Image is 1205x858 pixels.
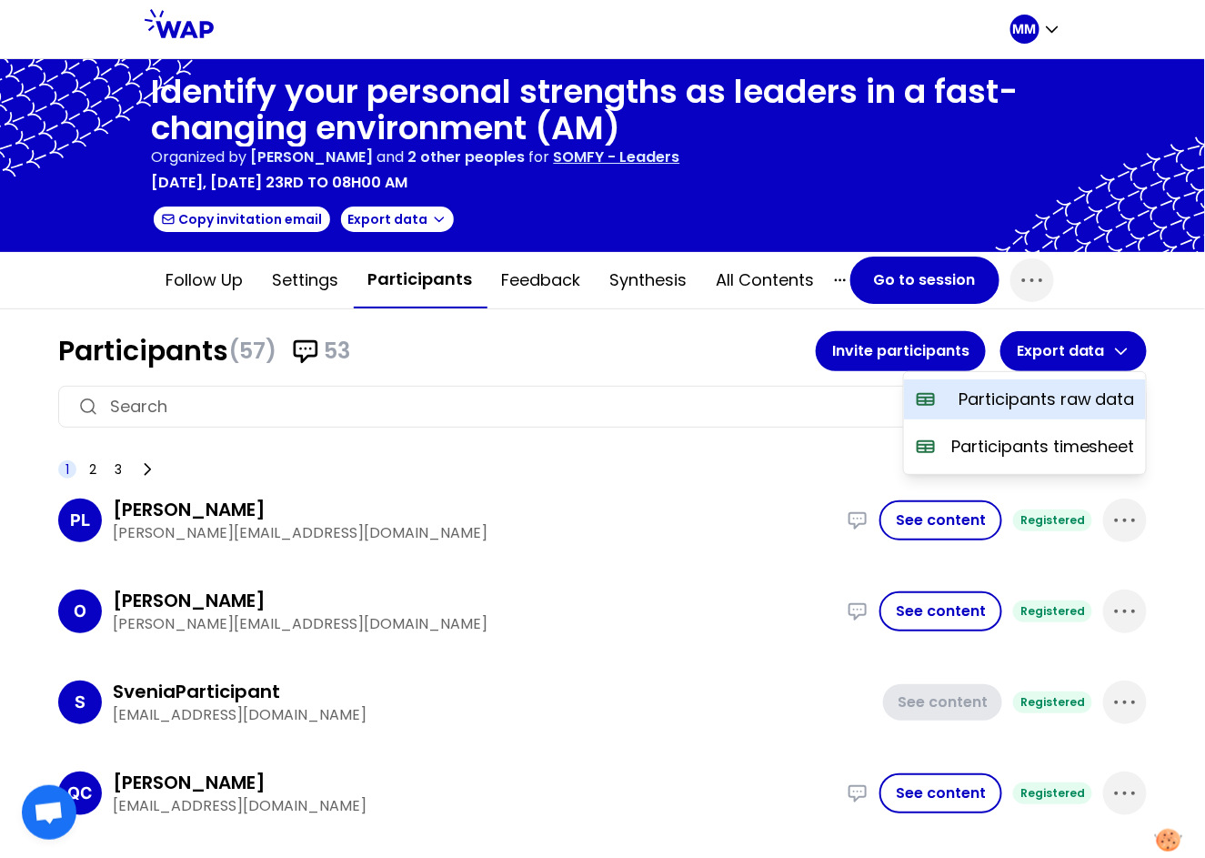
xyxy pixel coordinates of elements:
[879,773,1002,813] button: See content
[1013,20,1037,38] p: MM
[65,460,69,479] span: 1
[110,394,1095,419] input: Search
[354,252,487,308] button: Participants
[113,704,872,726] p: [EMAIL_ADDRESS][DOMAIN_NAME]
[487,253,596,308] button: Feedback
[1013,782,1092,804] div: Registered
[68,781,93,806] p: QC
[152,253,258,308] button: Follow up
[152,172,408,194] p: [DATE], [DATE] 23rd to 08h00 am
[113,795,836,817] p: [EMAIL_ADDRESS][DOMAIN_NAME]
[113,588,266,613] h3: [PERSON_NAME]
[596,253,702,308] button: Synthesis
[75,690,85,715] p: S
[1013,691,1092,713] div: Registered
[408,146,526,167] span: 2 other peoples
[74,599,86,624] p: O
[554,146,680,168] p: SOMFY - Leaders
[879,591,1002,631] button: See content
[152,74,1054,146] h1: Identify your personal strengths as leaders in a fast-changing environment (AM)
[816,331,986,371] button: Invite participants
[959,387,1135,412] p: Participants raw data
[152,205,332,234] button: Copy invitation email
[850,257,999,304] button: Go to session
[883,684,1002,721] button: See content
[89,460,96,479] span: 2
[228,337,276,366] span: (57)
[152,146,247,168] p: Organized by
[1013,510,1092,531] div: Registered
[58,335,816,368] h1: Participants
[951,434,1135,459] p: Participants timesheet
[113,522,836,544] p: [PERSON_NAME][EMAIL_ADDRESS][DOMAIN_NAME]
[251,146,374,167] span: [PERSON_NAME]
[258,253,354,308] button: Settings
[1000,331,1147,371] button: Export data
[113,613,836,635] p: [PERSON_NAME][EMAIL_ADDRESS][DOMAIN_NAME]
[115,460,122,479] span: 3
[879,500,1002,540] button: See content
[70,508,90,533] p: PL
[702,253,829,308] button: All contents
[529,146,550,168] p: for
[113,679,280,704] h3: SveniaParticipant
[113,770,266,795] h3: [PERSON_NAME]
[113,497,266,522] h3: [PERSON_NAME]
[22,785,76,840] div: Ouvrir le chat
[324,337,350,366] span: 53
[339,205,456,234] button: Export data
[1010,15,1061,44] button: MM
[251,146,526,168] p: and
[1013,601,1092,622] div: Registered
